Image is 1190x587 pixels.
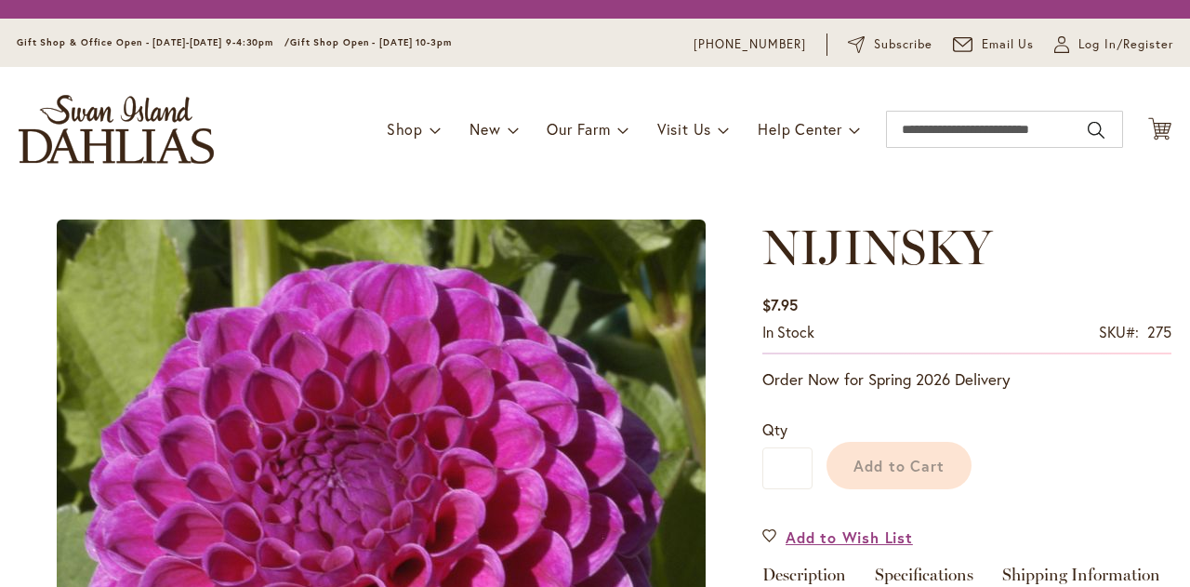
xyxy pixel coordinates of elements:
span: $7.95 [762,295,798,314]
span: NIJINSKY [762,218,992,276]
span: Add to Wish List [786,527,913,548]
strong: SKU [1099,322,1139,341]
div: 275 [1147,322,1171,343]
a: Email Us [953,35,1035,54]
button: Search [1088,115,1104,145]
a: store logo [19,95,214,164]
a: [PHONE_NUMBER] [694,35,806,54]
span: In stock [762,322,814,341]
span: Log In/Register [1078,35,1173,54]
div: Availability [762,322,814,343]
span: Subscribe [874,35,932,54]
span: Gift Shop Open - [DATE] 10-3pm [290,36,452,48]
span: Gift Shop & Office Open - [DATE]-[DATE] 9-4:30pm / [17,36,290,48]
span: Visit Us [657,119,711,139]
span: Our Farm [547,119,610,139]
span: New [469,119,500,139]
span: Shop [387,119,423,139]
a: Subscribe [848,35,932,54]
span: Qty [762,420,787,439]
a: Add to Wish List [762,527,913,548]
span: Help Center [758,119,842,139]
a: Log In/Register [1054,35,1173,54]
p: Order Now for Spring 2026 Delivery [762,368,1171,391]
span: Email Us [982,35,1035,54]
